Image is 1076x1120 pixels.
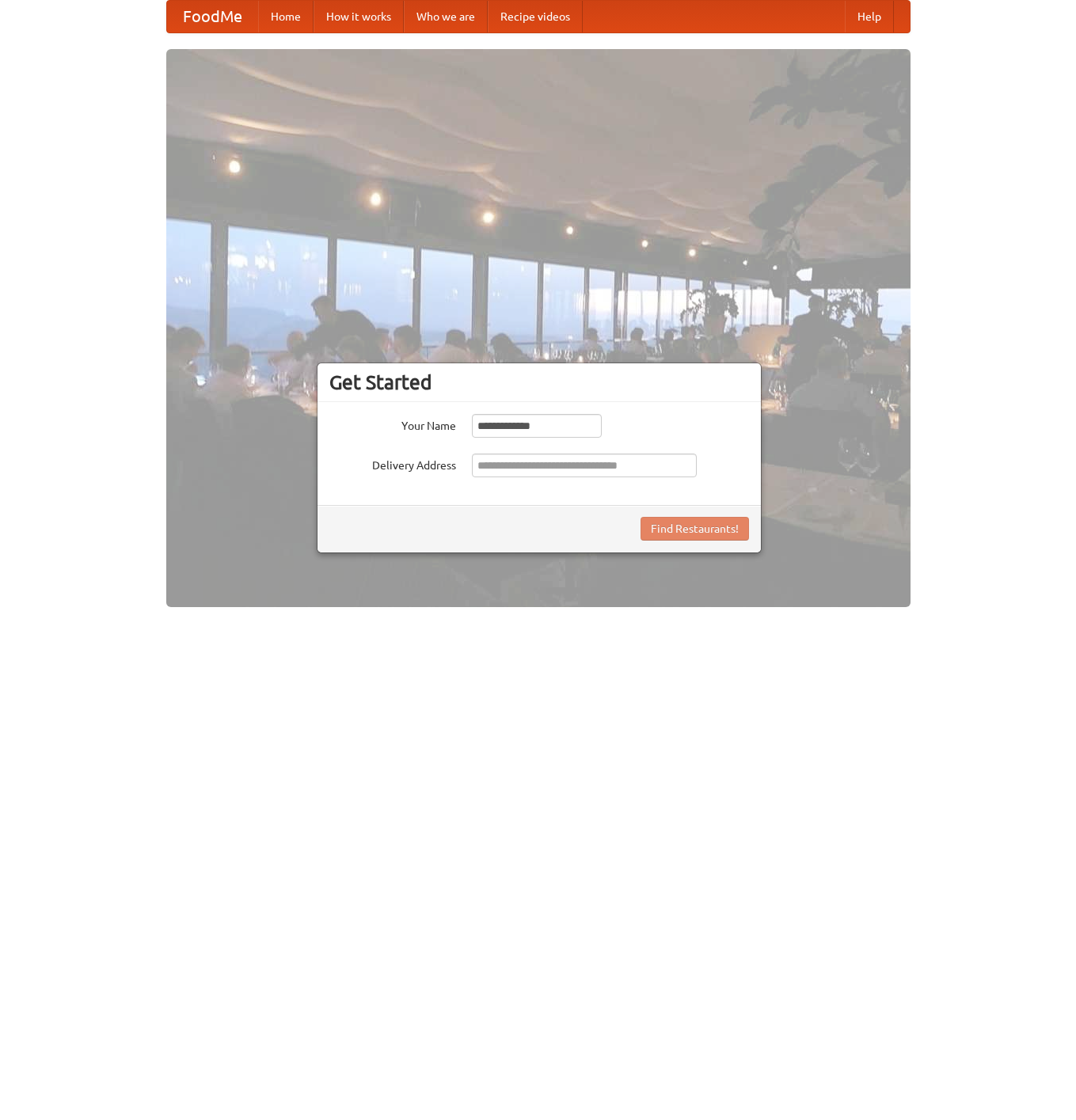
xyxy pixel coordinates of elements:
[404,1,488,32] a: Who we are
[488,1,583,32] a: Recipe videos
[641,517,749,541] button: Find Restaurants!
[845,1,894,32] a: Help
[258,1,314,32] a: Home
[314,1,404,32] a: How it works
[329,414,456,434] label: Your Name
[329,370,749,394] h3: Get Started
[329,454,456,473] label: Delivery Address
[167,1,258,32] a: FoodMe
